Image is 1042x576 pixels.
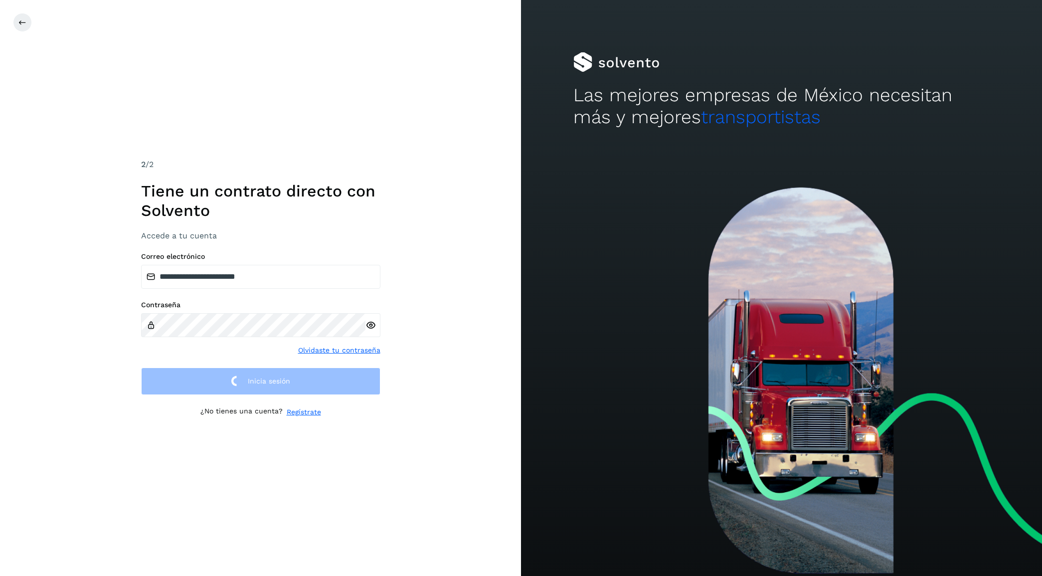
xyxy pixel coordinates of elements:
a: Regístrate [287,407,321,417]
button: Inicia sesión [141,368,380,395]
span: transportistas [701,106,821,128]
h1: Tiene un contrato directo con Solvento [141,182,380,220]
h3: Accede a tu cuenta [141,231,380,240]
label: Contraseña [141,301,380,309]
a: Olvidaste tu contraseña [298,345,380,356]
h2: Las mejores empresas de México necesitan más y mejores [573,84,990,129]
span: Inicia sesión [248,378,290,384]
div: /2 [141,159,380,171]
span: 2 [141,160,146,169]
p: ¿No tienes una cuenta? [200,407,283,417]
label: Correo electrónico [141,252,380,261]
